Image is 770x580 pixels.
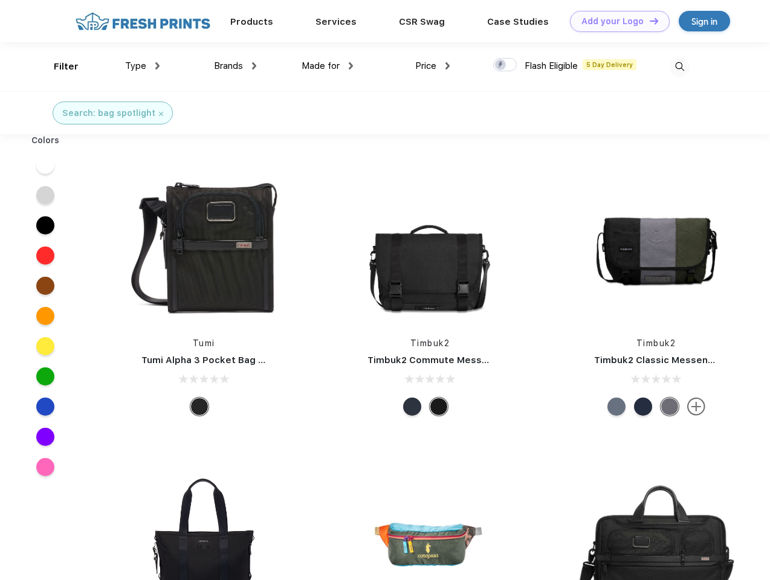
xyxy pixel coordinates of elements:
[62,107,155,120] div: Search: bag spotlight
[691,14,717,28] div: Sign in
[302,60,340,71] span: Made for
[583,59,636,70] span: 5 Day Delivery
[349,164,510,325] img: func=resize&h=266
[22,134,69,147] div: Colors
[230,16,273,27] a: Products
[661,398,679,416] div: Eco Army Pop
[190,398,209,416] div: Black
[410,338,450,348] a: Timbuk2
[349,62,353,69] img: dropdown.png
[607,398,626,416] div: Eco Lightbeam
[72,11,214,32] img: fo%20logo%202.webp
[141,355,283,366] a: Tumi Alpha 3 Pocket Bag Small
[679,11,730,31] a: Sign in
[576,164,737,325] img: func=resize&h=266
[125,60,146,71] span: Type
[636,338,676,348] a: Timbuk2
[650,18,658,24] img: DT
[525,60,578,71] span: Flash Eligible
[193,338,215,348] a: Tumi
[155,62,160,69] img: dropdown.png
[670,57,690,77] img: desktop_search.svg
[159,112,163,116] img: filter_cancel.svg
[415,60,436,71] span: Price
[687,398,705,416] img: more.svg
[445,62,450,69] img: dropdown.png
[634,398,652,416] div: Eco Nautical
[367,355,529,366] a: Timbuk2 Commute Messenger Bag
[403,398,421,416] div: Eco Nautical
[54,60,79,74] div: Filter
[123,164,284,325] img: func=resize&h=266
[214,60,243,71] span: Brands
[581,16,644,27] div: Add your Logo
[252,62,256,69] img: dropdown.png
[594,355,744,366] a: Timbuk2 Classic Messenger Bag
[430,398,448,416] div: Eco Black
